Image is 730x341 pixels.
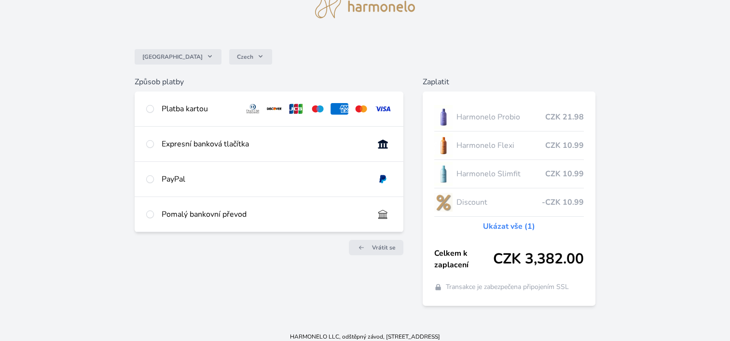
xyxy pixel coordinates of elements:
button: Czech [229,49,272,65]
img: discount-lo.png [434,190,453,214]
h6: Zaplatit [423,76,595,88]
div: Pomalý bankovní převod [162,209,366,220]
img: amex.svg [331,103,348,115]
img: bankTransfer_IBAN.svg [374,209,392,220]
span: CZK 3,382.00 [493,250,584,268]
img: discover.svg [265,103,283,115]
img: mc.svg [352,103,370,115]
span: Harmonelo Probio [456,111,545,123]
span: Harmonelo Slimfit [456,168,545,180]
img: jcb.svg [287,103,305,115]
img: paypal.svg [374,173,392,185]
img: maestro.svg [309,103,327,115]
span: Celkem k zaplacení [434,248,493,271]
span: CZK 10.99 [545,168,584,180]
img: CLEAN_PROBIO_se_stinem_x-lo.jpg [434,105,453,129]
img: diners.svg [244,103,262,115]
img: SLIMFIT_se_stinem_x-lo.jpg [434,162,453,186]
span: CZK 10.99 [545,140,584,151]
img: onlineBanking_CZ.svg [374,138,392,150]
button: [GEOGRAPHIC_DATA] [135,49,221,65]
div: Expresní banková tlačítka [162,138,366,150]
span: Transakce je zabezpečena připojením SSL [446,282,569,292]
span: Discount [456,197,542,208]
img: CLEAN_FLEXI_se_stinem_x-hi_(1)-lo.jpg [434,133,453,157]
span: Vrátit se [372,244,396,251]
span: CZK 21.98 [545,111,584,123]
span: [GEOGRAPHIC_DATA] [142,53,203,61]
span: Czech [237,53,253,61]
a: Vrátit se [349,240,403,255]
h6: Způsob platby [135,76,403,88]
div: Platba kartou [162,103,236,115]
img: visa.svg [374,103,392,115]
a: Ukázat vše (1) [483,221,535,232]
span: Harmonelo Flexi [456,140,545,151]
div: PayPal [162,173,366,185]
span: -CZK 10.99 [542,197,584,208]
